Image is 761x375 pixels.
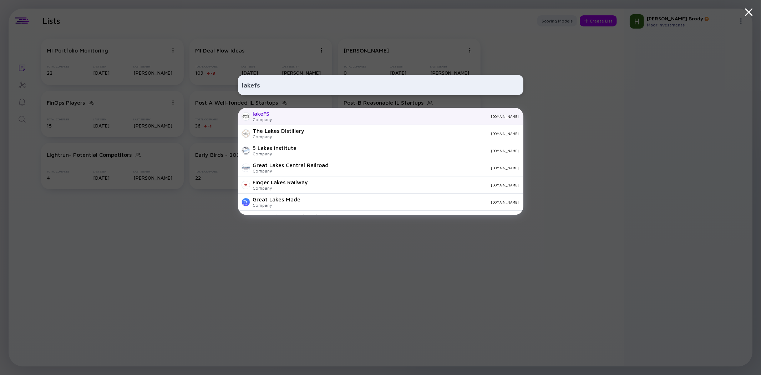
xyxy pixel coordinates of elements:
div: [DOMAIN_NAME] [314,183,519,187]
div: Company [253,168,329,174]
div: [DOMAIN_NAME] [335,166,519,170]
div: Company [253,202,301,208]
div: Finger Lakes Railway [253,179,308,185]
div: Company [253,117,272,122]
div: [DOMAIN_NAME] [303,149,519,153]
div: [DOMAIN_NAME] [278,114,519,119]
div: [DOMAIN_NAME] [310,131,519,136]
input: Search Company or Investor... [242,79,519,91]
div: Great Lakes Made [253,196,301,202]
div: lakeFS [253,110,272,117]
div: [DOMAIN_NAME] [306,200,519,204]
div: Company [253,134,305,139]
div: Great Lakes Crystal Technologies [253,213,341,220]
div: 5 Lakes Institute [253,145,297,151]
div: Company [253,185,308,191]
div: The Lakes Distillery [253,127,305,134]
div: Company [253,151,297,156]
div: Great Lakes Central Railroad [253,162,329,168]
